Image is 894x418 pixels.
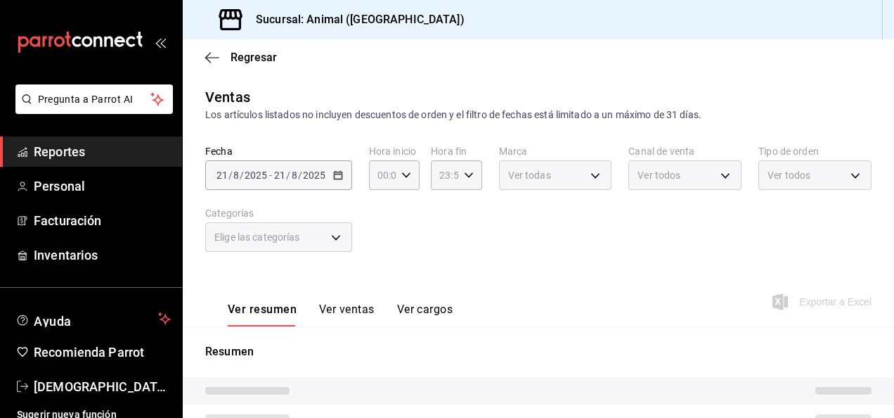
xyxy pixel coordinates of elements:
[216,170,228,181] input: --
[499,146,612,156] label: Marca
[291,170,298,181] input: --
[34,142,171,161] span: Reportes
[15,84,173,114] button: Pregunta a Parrot AI
[245,11,465,28] h3: Sucursal: Animal ([GEOGRAPHIC_DATA])
[205,208,352,218] label: Categorías
[240,170,244,181] span: /
[397,303,453,327] button: Ver cargos
[34,211,171,230] span: Facturación
[637,168,680,182] span: Ver todos
[205,343,872,360] p: Resumen
[34,177,171,196] span: Personal
[244,170,268,181] input: ----
[228,170,233,181] span: /
[205,51,277,64] button: Regresar
[34,377,171,396] span: [DEMOGRAPHIC_DATA][PERSON_NAME]
[228,303,297,327] button: Ver resumen
[302,170,326,181] input: ----
[273,170,286,181] input: --
[319,303,375,327] button: Ver ventas
[233,170,240,181] input: --
[286,170,290,181] span: /
[155,37,166,48] button: open_drawer_menu
[431,146,481,156] label: Hora fin
[34,343,171,362] span: Recomienda Parrot
[508,168,551,182] span: Ver todas
[34,246,171,265] span: Inventarios
[38,92,151,107] span: Pregunta a Parrot AI
[10,102,173,117] a: Pregunta a Parrot AI
[298,170,302,181] span: /
[628,146,741,156] label: Canal de venta
[231,51,277,64] span: Regresar
[369,146,420,156] label: Hora inicio
[758,146,872,156] label: Tipo de orden
[205,108,872,122] div: Los artículos listados no incluyen descuentos de orden y el filtro de fechas está limitado a un m...
[205,146,352,156] label: Fecha
[767,168,810,182] span: Ver todos
[214,230,300,244] span: Elige las categorías
[269,170,272,181] span: -
[205,87,250,108] div: Ventas
[228,303,453,327] div: navigation tabs
[34,310,153,327] span: Ayuda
